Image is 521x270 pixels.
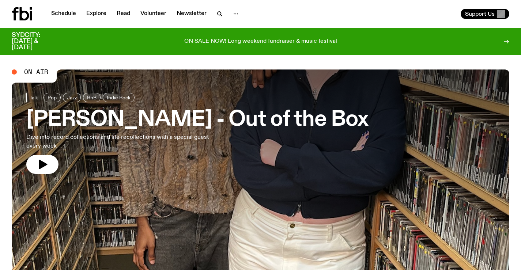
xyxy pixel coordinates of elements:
h3: [PERSON_NAME] - Out of the Box [26,110,368,130]
span: Talk [30,95,38,100]
p: ON SALE NOW! Long weekend fundraiser & music festival [184,38,337,45]
span: Pop [48,95,57,100]
a: Talk [26,93,41,102]
a: Jazz [63,93,81,102]
p: Dive into record collections and life recollections with a special guest every week [26,133,214,151]
h3: SYDCITY: [DATE] & [DATE] [12,32,58,51]
a: Read [112,9,135,19]
a: Indie Rock [103,93,135,102]
a: Newsletter [172,9,211,19]
a: Volunteer [136,9,171,19]
a: Schedule [47,9,80,19]
a: [PERSON_NAME] - Out of the BoxDive into record collections and life recollections with a special ... [26,93,368,174]
a: Pop [44,93,61,102]
a: Explore [82,9,111,19]
span: Indie Rock [107,95,131,100]
span: Jazz [67,95,77,100]
button: Support Us [461,9,509,19]
a: RnB [83,93,101,102]
span: On Air [24,69,48,75]
span: RnB [87,95,97,100]
span: Support Us [465,11,495,17]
